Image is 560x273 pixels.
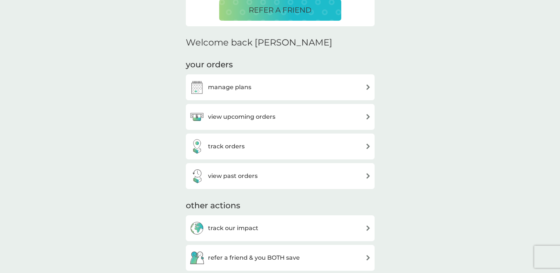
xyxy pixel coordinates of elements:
[365,84,371,90] img: arrow right
[208,82,251,92] h3: manage plans
[208,253,300,263] h3: refer a friend & you BOTH save
[365,225,371,231] img: arrow right
[186,200,240,212] h3: other actions
[186,37,332,48] h2: Welcome back [PERSON_NAME]
[208,171,258,181] h3: view past orders
[365,114,371,119] img: arrow right
[365,144,371,149] img: arrow right
[208,142,245,151] h3: track orders
[208,112,275,122] h3: view upcoming orders
[208,223,258,233] h3: track our impact
[186,59,233,71] h3: your orders
[365,173,371,179] img: arrow right
[365,255,371,260] img: arrow right
[249,4,312,16] p: REFER A FRIEND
